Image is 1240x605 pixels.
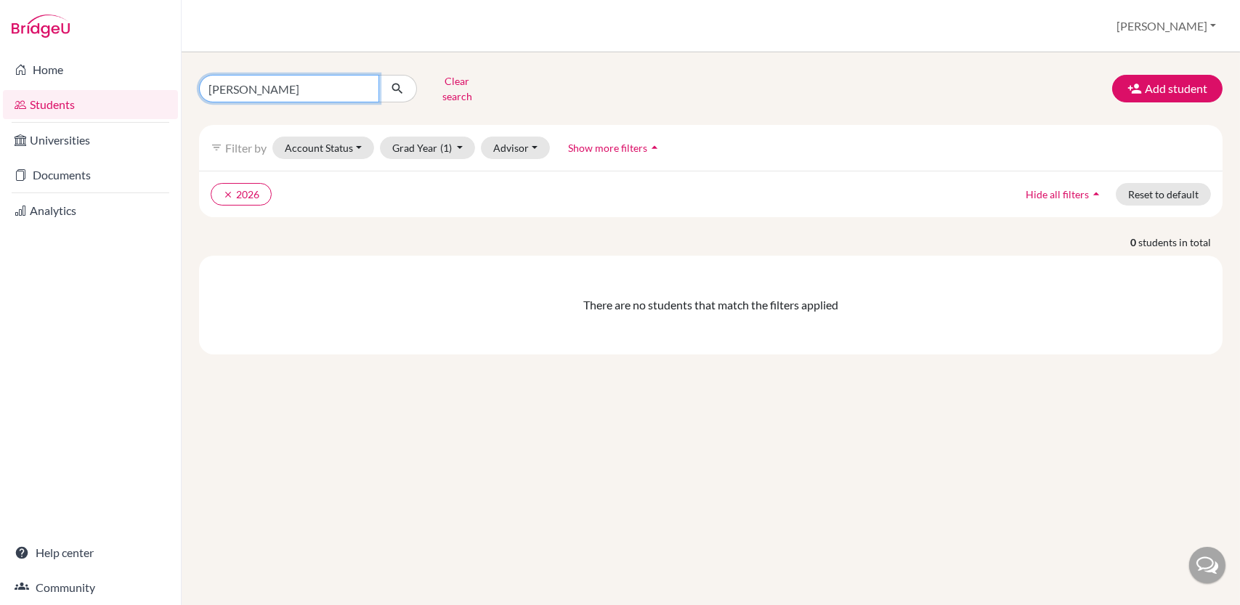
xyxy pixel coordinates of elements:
[1013,183,1116,206] button: Hide all filtersarrow_drop_up
[3,55,178,84] a: Home
[1026,188,1089,200] span: Hide all filters
[1130,235,1138,250] strong: 0
[556,137,674,159] button: Show more filtersarrow_drop_up
[1089,187,1103,201] i: arrow_drop_up
[272,137,374,159] button: Account Status
[380,137,476,159] button: Grad Year(1)
[1112,75,1223,102] button: Add student
[211,183,272,206] button: clear2026
[3,90,178,119] a: Students
[211,142,222,153] i: filter_list
[3,573,178,602] a: Community
[3,126,178,155] a: Universities
[1110,12,1223,40] button: [PERSON_NAME]
[225,141,267,155] span: Filter by
[3,161,178,190] a: Documents
[3,538,178,567] a: Help center
[647,140,662,155] i: arrow_drop_up
[199,75,379,102] input: Find student by name...
[1116,183,1211,206] button: Reset to default
[568,142,647,154] span: Show more filters
[12,15,70,38] img: Bridge-U
[211,296,1211,314] div: There are no students that match the filters applied
[33,10,62,23] span: Help
[1138,235,1223,250] span: students in total
[223,190,233,200] i: clear
[481,137,550,159] button: Advisor
[417,70,498,107] button: Clear search
[3,196,178,225] a: Analytics
[440,142,452,154] span: (1)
